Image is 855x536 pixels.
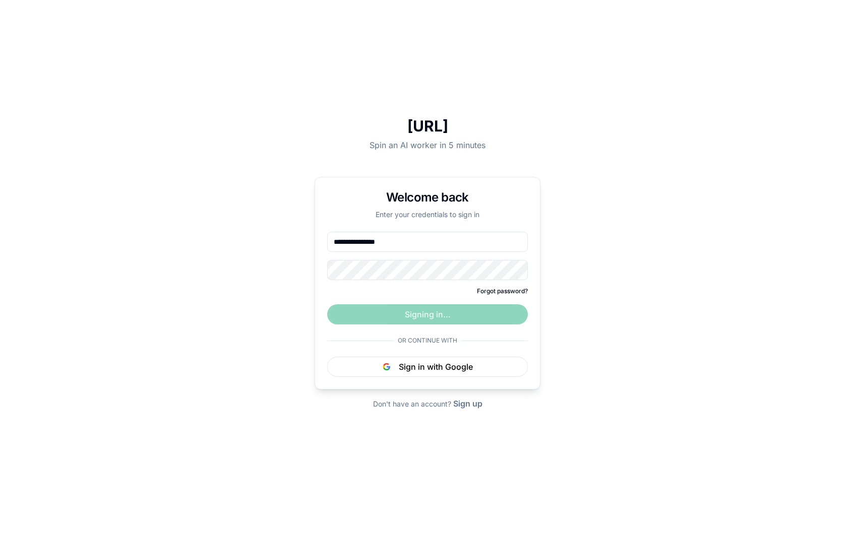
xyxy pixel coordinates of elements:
[477,287,528,295] button: Forgot password?
[327,189,528,206] h1: Welcome back
[315,139,540,151] p: Spin an AI worker in 5 minutes
[327,357,528,377] button: Sign in with Google
[453,397,482,410] button: Sign up
[373,397,482,410] div: Don't have an account?
[315,117,540,135] h1: [URL]
[327,210,528,220] p: Enter your credentials to sign in
[394,337,461,345] span: Or continue with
